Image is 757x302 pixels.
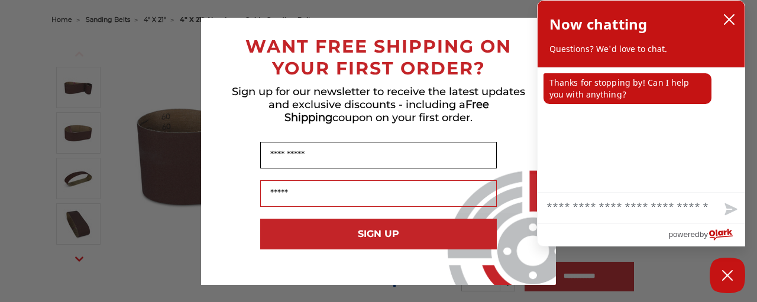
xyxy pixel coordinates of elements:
[668,224,745,246] a: Powered by Olark
[544,73,711,104] p: Thanks for stopping by! Can I help you with anything?
[284,98,489,124] span: Free Shipping
[710,258,745,293] button: Close Chatbox
[668,227,699,242] span: powered
[549,43,733,55] p: Questions? We'd love to chat.
[245,35,512,79] span: WANT FREE SHIPPING ON YOUR FIRST ORDER?
[538,67,745,192] div: chat
[232,85,525,124] span: Sign up for our newsletter to receive the latest updates and exclusive discounts - including a co...
[700,227,708,242] span: by
[715,196,745,223] button: Send message
[260,180,497,207] input: Email
[720,11,739,28] button: close chatbox
[549,12,647,36] h2: Now chatting
[260,219,497,249] button: SIGN UP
